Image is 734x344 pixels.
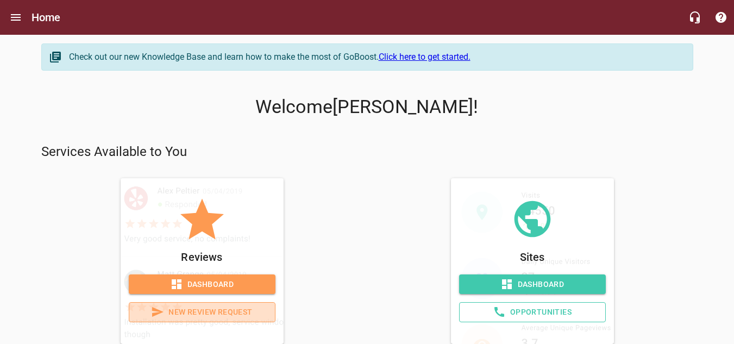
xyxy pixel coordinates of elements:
[41,96,693,118] p: Welcome [PERSON_NAME] !
[32,9,61,26] h6: Home
[129,248,275,266] p: Reviews
[138,305,266,319] span: New Review Request
[708,4,734,30] button: Support Portal
[468,305,597,319] span: Opportunities
[459,302,606,322] a: Opportunities
[682,4,708,30] button: Live Chat
[459,248,606,266] p: Sites
[137,278,267,291] span: Dashboard
[379,52,470,62] a: Click here to get started.
[69,51,682,64] div: Check out our new Knowledge Base and learn how to make the most of GoBoost.
[41,143,693,161] p: Services Available to You
[129,274,275,295] a: Dashboard
[3,4,29,30] button: Open drawer
[129,302,275,322] a: New Review Request
[459,274,606,295] a: Dashboard
[468,278,597,291] span: Dashboard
